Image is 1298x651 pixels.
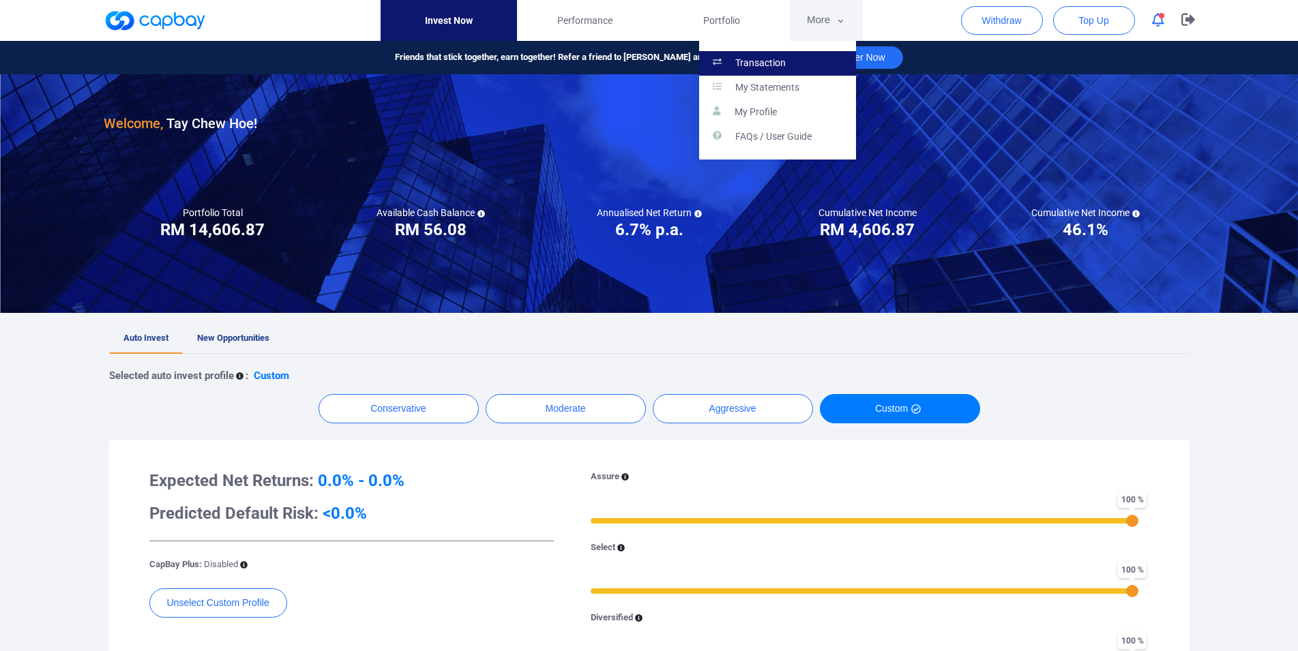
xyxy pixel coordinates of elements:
a: My Profile [699,100,856,125]
a: My Statements [699,76,856,100]
p: Transaction [735,57,786,70]
a: Transaction [699,51,856,76]
p: My Profile [735,106,777,119]
p: My Statements [735,82,799,94]
a: FAQs / User Guide [699,125,856,149]
p: FAQs / User Guide [735,131,812,143]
